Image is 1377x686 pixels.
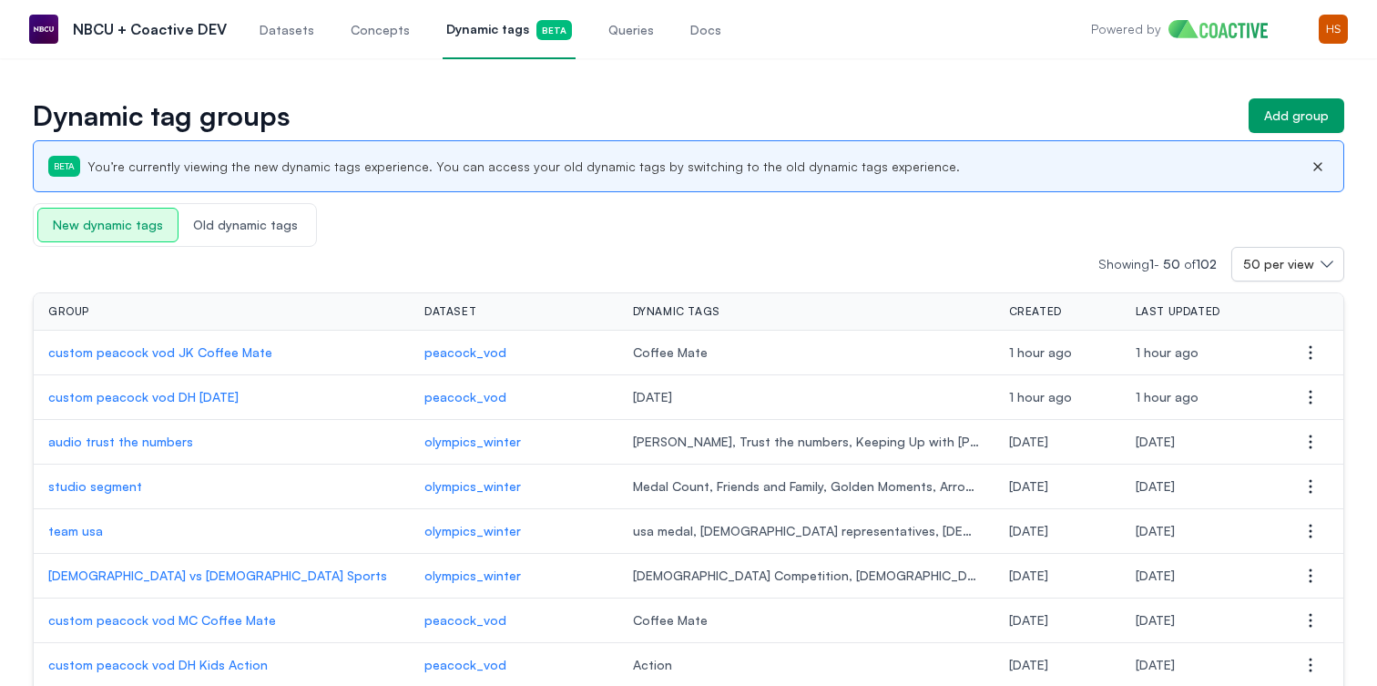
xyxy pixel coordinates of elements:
span: New dynamic tags [37,208,178,242]
div: Add group [1264,107,1329,125]
p: NBCU + Coactive DEV [73,18,227,40]
span: Thursday, August 7, 2025 at 4:49:12 PM UTC [1009,434,1048,449]
a: custom peacock vod MC Coffee Mate [48,611,395,630]
span: 50 [1163,256,1180,271]
h1: Dynamic tag groups [33,103,1234,128]
a: olympics_winter [424,477,604,496]
span: Created [1009,304,1062,319]
span: [DEMOGRAPHIC_DATA] Competition, [DEMOGRAPHIC_DATA] Competition, [DEMOGRAPHIC_DATA] athletes, [DEM... [633,567,980,585]
span: 1 [1149,256,1154,271]
a: New dynamic tags [37,215,178,233]
span: Medal Count, Friends and Family, Golden Moments, Arround the Games [633,477,980,496]
span: Coffee Mate [633,343,980,362]
a: custom peacock vod DH Kids Action [48,656,395,674]
a: peacock_vod [424,343,604,362]
span: Wednesday, August 6, 2025 at 12:43:38 PM UTC [1009,612,1048,628]
span: [PERSON_NAME], Trust the numbers, Keeping Up with [PERSON_NAME] [633,433,980,451]
a: olympics_winter [424,567,604,585]
span: Beta [48,156,80,177]
a: custom peacock vod JK Coffee Mate [48,343,395,362]
span: Thursday, August 7, 2025 at 2:36:00 PM UTC [1136,523,1175,538]
span: Dataset [424,304,476,319]
span: Thursday, August 7, 2025 at 2:42:43 PM UTC [1009,478,1048,494]
a: olympics_winter [424,433,604,451]
span: Coffee Mate [633,611,980,630]
span: Beta [536,20,572,40]
span: Monday, August 11, 2025 at 5:42:12 PM UTC [1136,389,1198,404]
span: Group [48,304,89,319]
p: Powered by [1091,20,1161,38]
span: Dynamic tags [446,20,572,40]
a: peacock_vod [424,611,604,630]
span: Thursday, August 7, 2025 at 4:49:12 PM UTC [1136,434,1175,449]
a: peacock_vod [424,388,604,406]
a: [DEMOGRAPHIC_DATA] vs [DEMOGRAPHIC_DATA] Sports [48,567,395,585]
span: Datasets [260,21,314,39]
a: olympics_winter [424,522,604,540]
span: [DATE] [633,388,980,406]
span: Thursday, August 7, 2025 at 1:26:09 PM UTC [1009,568,1048,583]
span: Monday, August 11, 2025 at 6:08:21 PM UTC [1009,344,1072,360]
a: team usa [48,522,395,540]
img: Home [1168,20,1282,38]
p: You’re currently viewing the new dynamic tags experience. You can access your old dynamic tags by... [87,158,960,176]
a: studio segment [48,477,395,496]
span: of [1184,256,1217,271]
span: 102 [1196,256,1217,271]
a: audio trust the numbers [48,433,395,451]
span: Old dynamic tags [178,209,312,241]
span: Thursday, August 7, 2025 at 1:26:09 PM UTC [1136,568,1175,583]
span: Monday, August 11, 2025 at 6:08:21 PM UTC [1136,344,1198,360]
span: Thursday, August 7, 2025 at 2:36:00 PM UTC [1009,523,1048,538]
img: Menu for the logged in user [1319,15,1348,44]
button: 50 per view [1231,247,1344,282]
img: NBCU + Coactive DEV [29,15,58,44]
p: Showing - [1098,255,1231,273]
span: Monday, August 11, 2025 at 5:42:12 PM UTC [1009,389,1072,404]
a: peacock_vod [424,656,604,674]
span: Action [633,656,980,674]
a: custom peacock vod DH [DATE] [48,388,395,406]
span: Thursday, August 7, 2025 at 2:42:43 PM UTC [1136,478,1175,494]
span: Concepts [351,21,410,39]
span: Tuesday, August 5, 2025 at 5:17:21 PM UTC [1136,657,1175,672]
span: Last updated [1136,304,1220,319]
span: usa medal, [DEMOGRAPHIC_DATA] representatives, [DEMOGRAPHIC_DATA] representatives, [DEMOGRAPHIC_D... [633,522,980,540]
span: Queries [608,21,654,39]
span: 50 per view [1243,255,1314,273]
span: Dynamic tags [633,304,720,319]
a: Old dynamic tags [178,215,312,233]
button: Add group [1249,98,1344,133]
span: Wednesday, August 6, 2025 at 12:43:38 PM UTC [1136,612,1175,628]
span: Tuesday, August 5, 2025 at 5:17:21 PM UTC [1009,657,1048,672]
